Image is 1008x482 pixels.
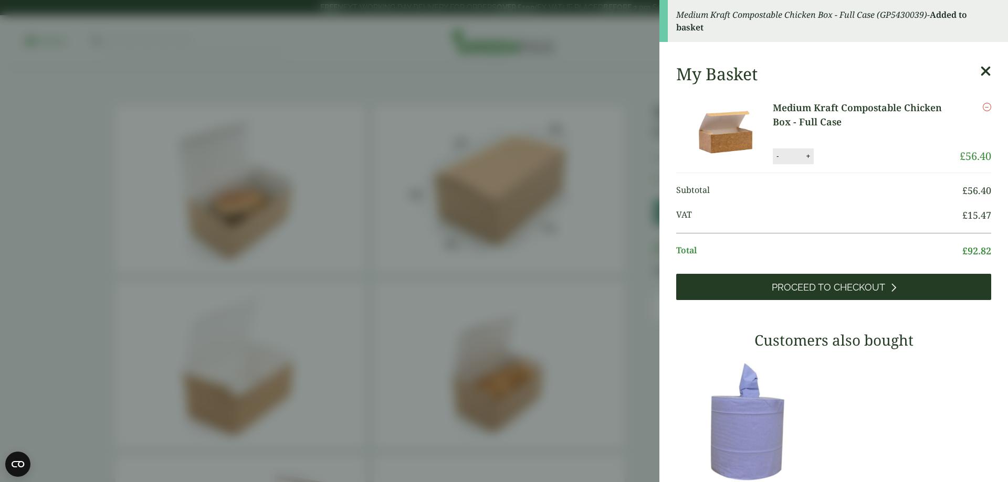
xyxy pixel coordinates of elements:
[678,101,773,164] img: Medium Kraft Compostable Chicken Box-Full Case-0
[676,274,991,300] a: Proceed to Checkout
[772,282,885,293] span: Proceed to Checkout
[676,244,962,258] span: Total
[676,9,927,20] em: Medium Kraft Compostable Chicken Box - Full Case (GP5430039)
[962,244,968,257] span: £
[676,184,962,198] span: Subtotal
[960,149,965,163] span: £
[676,208,962,222] span: VAT
[962,184,968,197] span: £
[803,152,813,160] button: +
[773,152,782,160] button: -
[962,209,968,221] span: £
[962,184,991,197] bdi: 56.40
[676,331,991,349] h3: Customers also bought
[983,101,991,113] a: Remove this item
[5,452,30,477] button: Open CMP widget
[960,149,991,163] bdi: 56.40
[962,244,991,257] bdi: 92.82
[773,101,960,129] a: Medium Kraft Compostable Chicken Box - Full Case
[962,209,991,221] bdi: 15.47
[676,64,758,84] h2: My Basket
